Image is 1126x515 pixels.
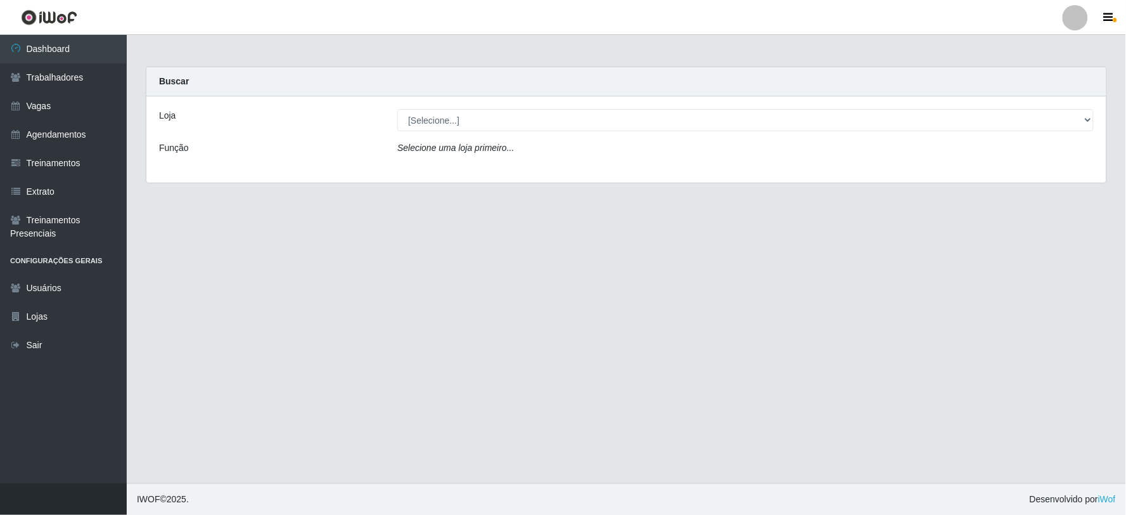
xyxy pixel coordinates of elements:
[137,493,189,506] span: © 2025 .
[159,141,189,155] label: Função
[137,494,160,504] span: IWOF
[1098,494,1116,504] a: iWof
[397,143,514,153] i: Selecione uma loja primeiro...
[159,109,176,122] label: Loja
[159,76,189,86] strong: Buscar
[21,10,77,25] img: CoreUI Logo
[1030,493,1116,506] span: Desenvolvido por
